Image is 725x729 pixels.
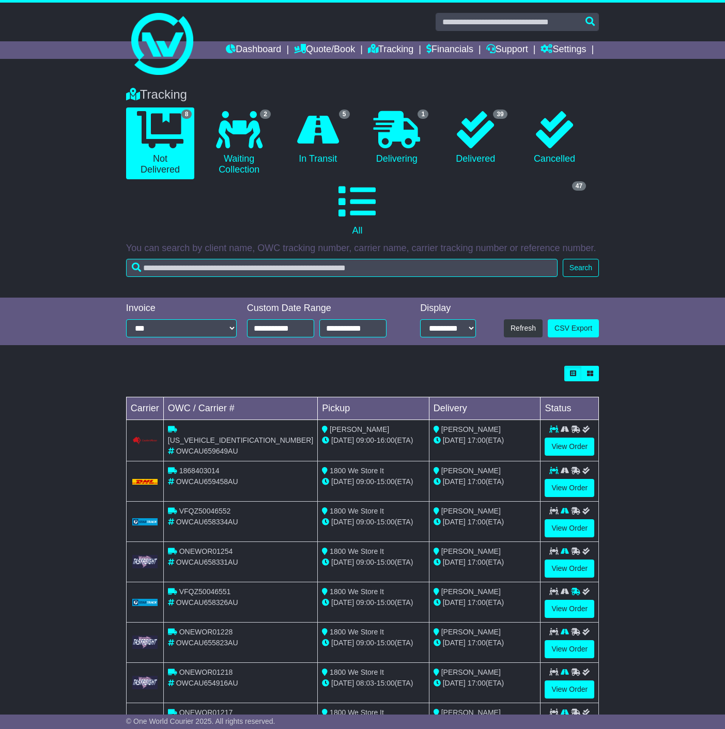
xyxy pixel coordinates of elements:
div: (ETA) [434,678,536,689]
img: GetCarrierServiceLogo [132,599,158,606]
span: 09:00 [356,639,374,647]
span: [DATE] [443,639,466,647]
span: 2 [260,110,271,119]
span: 17:00 [468,436,486,444]
div: Tracking [121,87,604,102]
a: View Order [545,640,594,658]
img: GetCarrierServiceLogo [132,518,158,525]
div: Custom Date Range [247,303,398,314]
td: Pickup [318,397,429,420]
td: Carrier [126,397,163,420]
span: OWCAU658334AU [176,518,238,526]
span: 09:00 [356,436,374,444]
span: 09:00 [356,518,374,526]
div: (ETA) [434,557,536,568]
span: 09:00 [356,477,374,486]
img: Couriers_Please.png [132,437,158,445]
a: Settings [541,41,586,59]
span: 15:00 [377,598,395,607]
div: Invoice [126,303,237,314]
span: 1800 We Store It [330,587,384,596]
span: [DATE] [443,477,466,486]
span: 15:00 [377,518,395,526]
span: 17:00 [468,558,486,566]
img: DHL.png [132,479,158,485]
span: OWCAU658331AU [176,558,238,566]
span: 17:00 [468,598,486,607]
span: 15:00 [377,558,395,566]
a: 8 Not Delivered [126,107,195,179]
span: ONEWOR01217 [179,708,233,717]
span: [DATE] [443,436,466,444]
span: [PERSON_NAME] [330,425,389,433]
div: (ETA) [434,638,536,648]
span: [DATE] [443,598,466,607]
span: 08:03 [356,679,374,687]
img: GetCarrierServiceLogo [132,635,158,649]
span: 15:00 [377,679,395,687]
div: - (ETA) [322,476,425,487]
span: [DATE] [331,518,354,526]
a: 47 All [126,179,589,240]
a: View Order [545,479,594,497]
span: OWCAU654916AU [176,679,238,687]
span: VFQZ50046552 [179,507,231,515]
a: Support [486,41,528,59]
span: VFQZ50046551 [179,587,231,596]
span: 1 [418,110,428,119]
span: [PERSON_NAME] [441,587,501,596]
span: [DATE] [331,639,354,647]
a: Cancelled [520,107,589,168]
span: 8 [181,110,192,119]
span: 1800 We Store It [330,668,384,676]
span: [PERSON_NAME] [441,467,501,475]
div: - (ETA) [322,597,425,608]
div: (ETA) [434,517,536,528]
div: (ETA) [434,597,536,608]
a: View Order [545,438,594,456]
div: - (ETA) [322,557,425,568]
td: Status [541,397,599,420]
span: 15:00 [377,639,395,647]
div: (ETA) [434,476,536,487]
span: 17:00 [468,639,486,647]
span: 15:00 [377,477,395,486]
a: View Order [545,519,594,537]
span: ONEWOR01218 [179,668,233,676]
img: GetCarrierServiceLogo [132,676,158,689]
a: Tracking [368,41,413,59]
span: [DATE] [443,558,466,566]
span: OWCAU659649AU [176,447,238,455]
button: Search [563,259,599,277]
span: OWCAU658326AU [176,598,238,607]
a: Quote/Book [294,41,355,59]
span: 17:00 [468,679,486,687]
span: 1868403014 [179,467,220,475]
div: - (ETA) [322,435,425,446]
span: [PERSON_NAME] [441,425,501,433]
span: [DATE] [331,436,354,444]
span: [DATE] [331,477,354,486]
span: [PERSON_NAME] [441,547,501,555]
a: 39 Delivered [441,107,510,168]
span: ONEWOR01254 [179,547,233,555]
span: [PERSON_NAME] [441,628,501,636]
span: [DATE] [331,679,354,687]
span: OWCAU655823AU [176,639,238,647]
span: [US_VEHICLE_IDENTIFICATION_NUMBER] [168,436,313,444]
span: [DATE] [331,598,354,607]
span: 09:00 [356,598,374,607]
td: Delivery [429,397,541,420]
span: 39 [493,110,507,119]
span: OWCAU659458AU [176,477,238,486]
button: Refresh [504,319,543,337]
a: 1 Delivering [363,107,431,168]
span: ONEWOR01228 [179,628,233,636]
img: GetCarrierServiceLogo [132,555,158,568]
span: 47 [572,181,586,191]
span: 5 [339,110,350,119]
span: [DATE] [331,558,354,566]
span: [DATE] [443,518,466,526]
a: CSV Export [548,319,599,337]
span: 16:00 [377,436,395,444]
